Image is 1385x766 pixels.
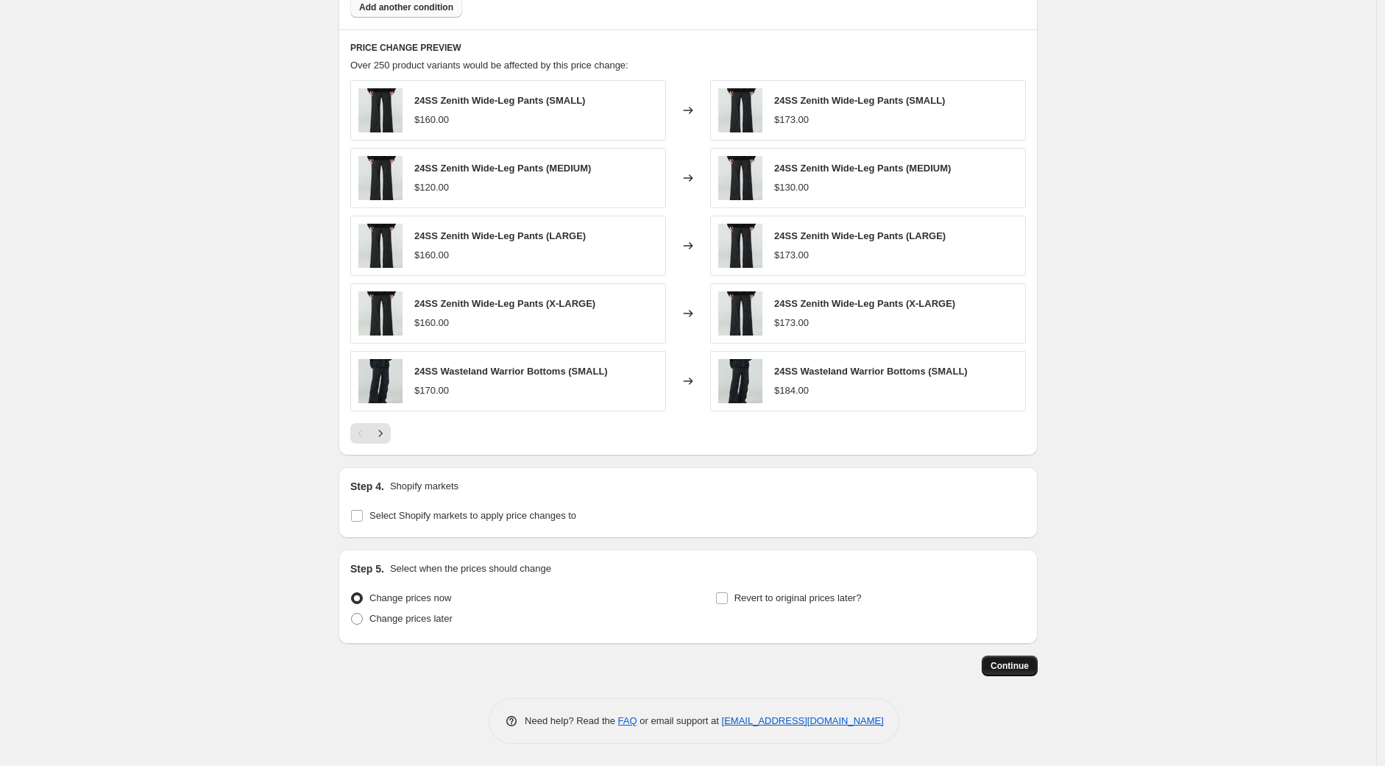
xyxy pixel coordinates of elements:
[358,88,403,132] img: 11_95da7b48-8231-4489-b436-e837e3146d23_80x.jpg
[390,561,551,576] p: Select when the prices should change
[774,230,946,241] span: 24SS Zenith Wide-Leg Pants (LARGE)
[414,383,449,398] div: $170.00
[414,95,585,106] span: 24SS Zenith Wide-Leg Pants (SMALL)
[774,95,945,106] span: 24SS Zenith Wide-Leg Pants (SMALL)
[991,660,1029,672] span: Continue
[774,113,809,127] div: $173.00
[358,291,403,336] img: 11_95da7b48-8231-4489-b436-e837e3146d23_80x.jpg
[774,316,809,330] div: $173.00
[350,561,384,576] h2: Step 5.
[982,656,1038,676] button: Continue
[722,715,884,726] a: [EMAIL_ADDRESS][DOMAIN_NAME]
[525,715,618,726] span: Need help? Read the
[414,316,449,330] div: $160.00
[358,224,403,268] img: 11_95da7b48-8231-4489-b436-e837e3146d23_80x.jpg
[350,42,1026,54] h6: PRICE CHANGE PREVIEW
[414,180,449,195] div: $120.00
[350,423,391,444] nav: Pagination
[414,230,586,241] span: 24SS Zenith Wide-Leg Pants (LARGE)
[350,60,628,71] span: Over 250 product variants would be affected by this price change:
[358,359,403,403] img: 3_2cae9685-8f39-4701-95f4-5f2db5e8b3aa_80x.jpg
[414,298,595,309] span: 24SS Zenith Wide-Leg Pants (X-LARGE)
[359,1,453,13] span: Add another condition
[369,592,451,603] span: Change prices now
[414,113,449,127] div: $160.00
[774,248,809,263] div: $173.00
[369,613,453,624] span: Change prices later
[718,224,762,268] img: 11_95da7b48-8231-4489-b436-e837e3146d23_80x.jpg
[774,180,809,195] div: $130.00
[774,366,968,377] span: 24SS Wasteland Warrior Bottoms (SMALL)
[414,163,591,174] span: 24SS Zenith Wide-Leg Pants (MEDIUM)
[718,156,762,200] img: 11_95da7b48-8231-4489-b436-e837e3146d23_80x.jpg
[774,383,809,398] div: $184.00
[734,592,862,603] span: Revert to original prices later?
[618,715,637,726] a: FAQ
[350,479,384,494] h2: Step 4.
[414,366,608,377] span: 24SS Wasteland Warrior Bottoms (SMALL)
[718,359,762,403] img: 3_2cae9685-8f39-4701-95f4-5f2db5e8b3aa_80x.jpg
[774,163,951,174] span: 24SS Zenith Wide-Leg Pants (MEDIUM)
[370,423,391,444] button: Next
[369,510,576,521] span: Select Shopify markets to apply price changes to
[637,715,722,726] span: or email support at
[390,479,458,494] p: Shopify markets
[718,291,762,336] img: 11_95da7b48-8231-4489-b436-e837e3146d23_80x.jpg
[414,248,449,263] div: $160.00
[358,156,403,200] img: 11_95da7b48-8231-4489-b436-e837e3146d23_80x.jpg
[718,88,762,132] img: 11_95da7b48-8231-4489-b436-e837e3146d23_80x.jpg
[774,298,955,309] span: 24SS Zenith Wide-Leg Pants (X-LARGE)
